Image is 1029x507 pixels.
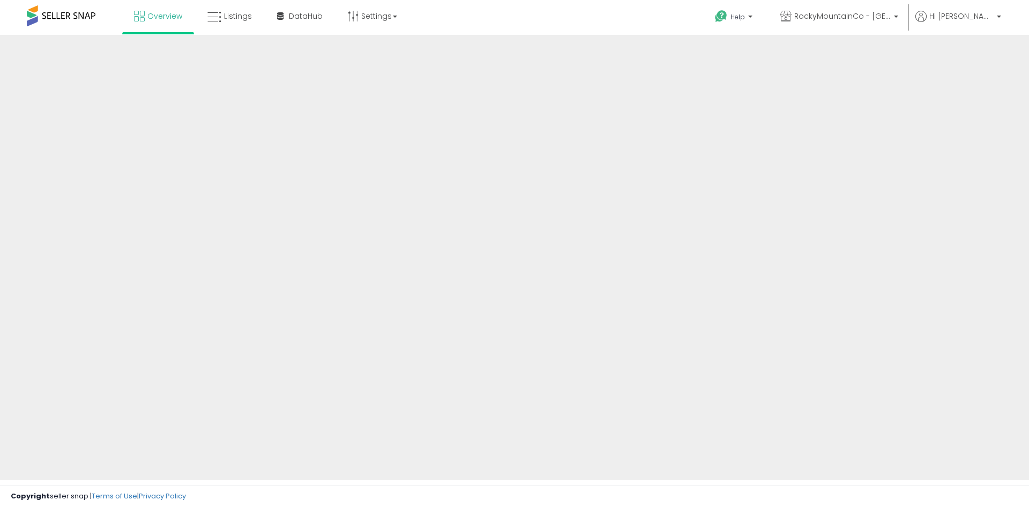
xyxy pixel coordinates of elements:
span: RockyMountainCo - [GEOGRAPHIC_DATA] [794,11,891,21]
a: Help [706,2,763,35]
a: Hi [PERSON_NAME] [915,11,1001,35]
i: Get Help [714,10,728,23]
span: Listings [224,11,252,21]
span: Help [730,12,745,21]
span: DataHub [289,11,323,21]
span: Hi [PERSON_NAME] [929,11,994,21]
span: Overview [147,11,182,21]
